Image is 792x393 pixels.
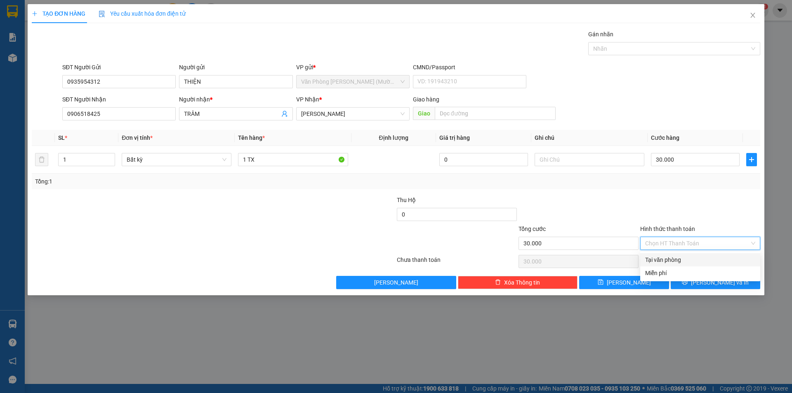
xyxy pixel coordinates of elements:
[396,255,518,270] div: Chưa thanh toán
[53,12,79,65] b: BIÊN NHẬN GỬI HÀNG
[10,10,52,52] img: logo.jpg
[645,268,755,278] div: Miễn phí
[32,11,38,16] span: plus
[435,107,556,120] input: Dọc đường
[671,276,760,289] button: printer[PERSON_NAME] và In
[69,31,113,38] b: [DOMAIN_NAME]
[179,63,292,72] div: Người gửi
[35,177,306,186] div: Tổng: 1
[439,153,528,166] input: 0
[281,111,288,117] span: user-add
[598,279,603,286] span: save
[336,276,456,289] button: [PERSON_NAME]
[35,153,48,166] button: delete
[374,278,418,287] span: [PERSON_NAME]
[179,95,292,104] div: Người nhận
[301,75,405,88] span: Văn Phòng Trần Phú (Mường Thanh)
[413,96,439,103] span: Giao hàng
[301,108,405,120] span: Phạm Ngũ Lão
[746,153,757,166] button: plus
[747,156,757,163] span: plus
[10,53,47,92] b: [PERSON_NAME]
[504,278,540,287] span: Xóa Thông tin
[238,153,348,166] input: VD: Bàn, Ghế
[645,255,755,264] div: Tại văn phòng
[296,63,410,72] div: VP gửi
[127,153,226,166] span: Bất kỳ
[588,31,613,38] label: Gán nhãn
[519,226,546,232] span: Tổng cước
[640,226,695,232] label: Hình thức thanh toán
[296,96,319,103] span: VP Nhận
[579,276,669,289] button: save[PERSON_NAME]
[32,10,85,17] span: TẠO ĐƠN HÀNG
[62,63,176,72] div: SĐT Người Gửi
[531,130,648,146] th: Ghi chú
[439,134,470,141] span: Giá trị hàng
[58,134,65,141] span: SL
[122,134,153,141] span: Đơn vị tính
[741,4,764,27] button: Close
[62,95,176,104] div: SĐT Người Nhận
[413,107,435,120] span: Giao
[69,39,113,49] li: (c) 2017
[99,11,105,17] img: icon
[750,12,756,19] span: close
[379,134,408,141] span: Định lượng
[535,153,644,166] input: Ghi Chú
[413,63,526,72] div: CMND/Passport
[682,279,688,286] span: printer
[458,276,578,289] button: deleteXóa Thông tin
[607,278,651,287] span: [PERSON_NAME]
[99,10,186,17] span: Yêu cầu xuất hóa đơn điện tử
[495,279,501,286] span: delete
[238,134,265,141] span: Tên hàng
[691,278,749,287] span: [PERSON_NAME] và In
[397,197,416,203] span: Thu Hộ
[651,134,679,141] span: Cước hàng
[90,10,109,30] img: logo.jpg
